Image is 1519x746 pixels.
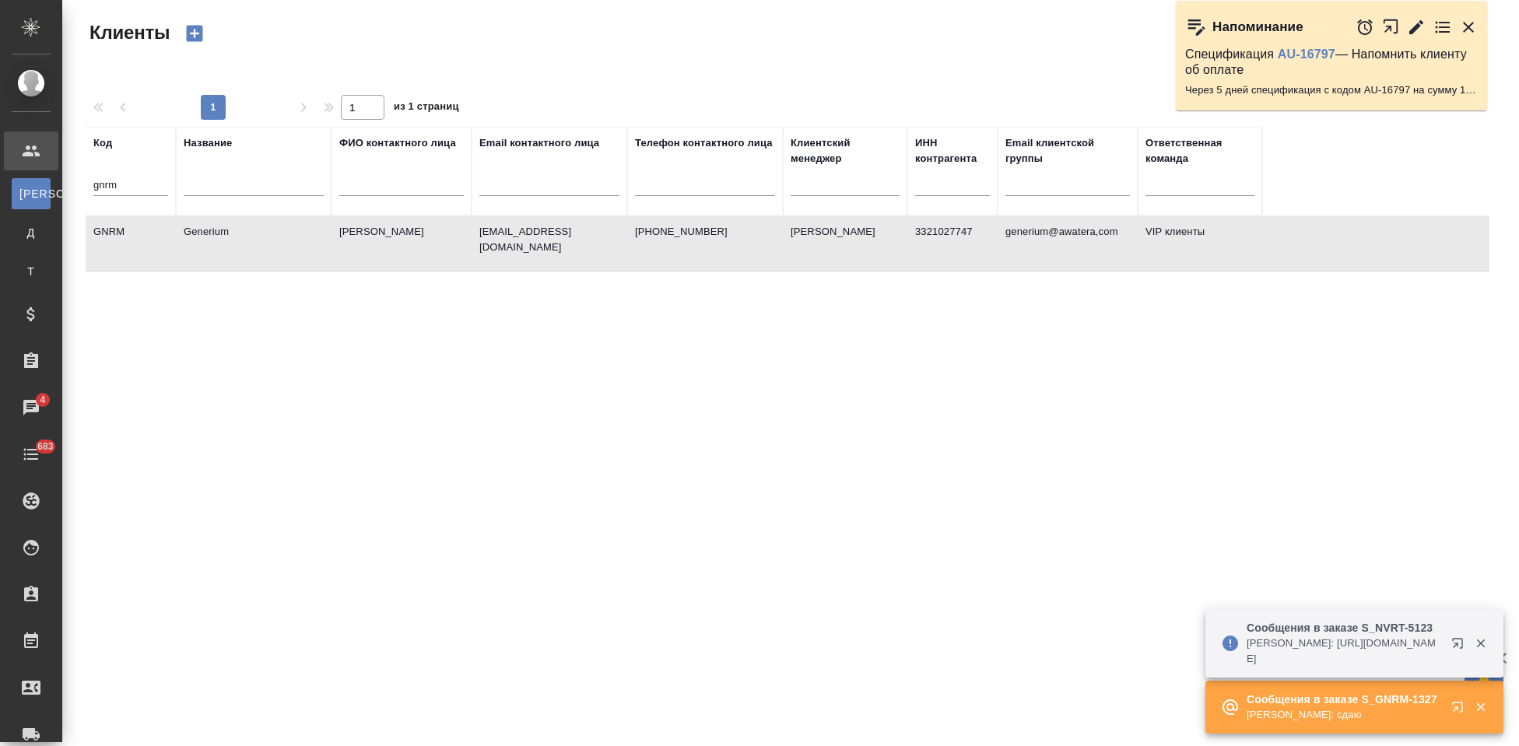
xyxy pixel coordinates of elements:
div: Название [184,135,232,151]
span: 683 [28,439,63,454]
p: [EMAIL_ADDRESS][DOMAIN_NAME] [479,224,619,255]
span: 4 [30,392,54,408]
div: ФИО контактного лица [339,135,456,151]
a: 4 [4,388,58,427]
div: Ответственная команда [1145,135,1254,166]
button: Закрыть [1465,636,1496,650]
p: Сообщения в заказе S_GNRM-1327 [1247,692,1441,707]
span: Т [19,264,43,279]
div: Телефон контактного лица [635,135,773,151]
button: Отложить [1356,18,1374,37]
td: 3321027747 [907,216,998,271]
div: Email контактного лица [479,135,599,151]
button: Открыть в новой вкладке [1442,692,1479,729]
p: [PERSON_NAME]: [URL][DOMAIN_NAME] [1247,636,1441,667]
a: [PERSON_NAME] [12,178,51,209]
a: Т [12,256,51,287]
p: Напоминание [1212,19,1303,35]
button: Перейти в todo [1433,18,1452,37]
button: Открыть в новой вкладке [1382,10,1400,44]
button: Создать [176,20,213,47]
a: Д [12,217,51,248]
div: Email клиентской группы [1005,135,1130,166]
td: [PERSON_NAME] [332,216,472,271]
a: 683 [4,435,58,474]
button: Закрыть [1465,700,1496,714]
span: [PERSON_NAME] [19,186,43,201]
div: ИНН контрагента [915,135,990,166]
p: Через 5 дней спецификация с кодом AU-16797 на сумму 19698.09 RUB будет просрочена [1185,82,1478,98]
span: Д [19,225,43,240]
p: Сообщения в заказе S_NVRT-5123 [1247,620,1441,636]
p: [PERSON_NAME]: сдаю [1247,707,1441,723]
span: Клиенты [86,20,170,45]
div: Код [93,135,112,151]
td: Generium [176,216,332,271]
td: generium@awatera,com [998,216,1138,271]
a: AU-16797 [1278,47,1335,61]
td: GNRM [86,216,176,271]
td: VIP клиенты [1138,216,1262,271]
div: Клиентский менеджер [791,135,900,166]
td: [PERSON_NAME] [783,216,907,271]
span: из 1 страниц [394,97,459,120]
p: Спецификация — Напомнить клиенту об оплате [1185,47,1478,78]
button: Закрыть [1459,18,1478,37]
button: Открыть в новой вкладке [1442,628,1479,665]
button: Редактировать [1407,18,1426,37]
p: [PHONE_NUMBER] [635,224,775,240]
